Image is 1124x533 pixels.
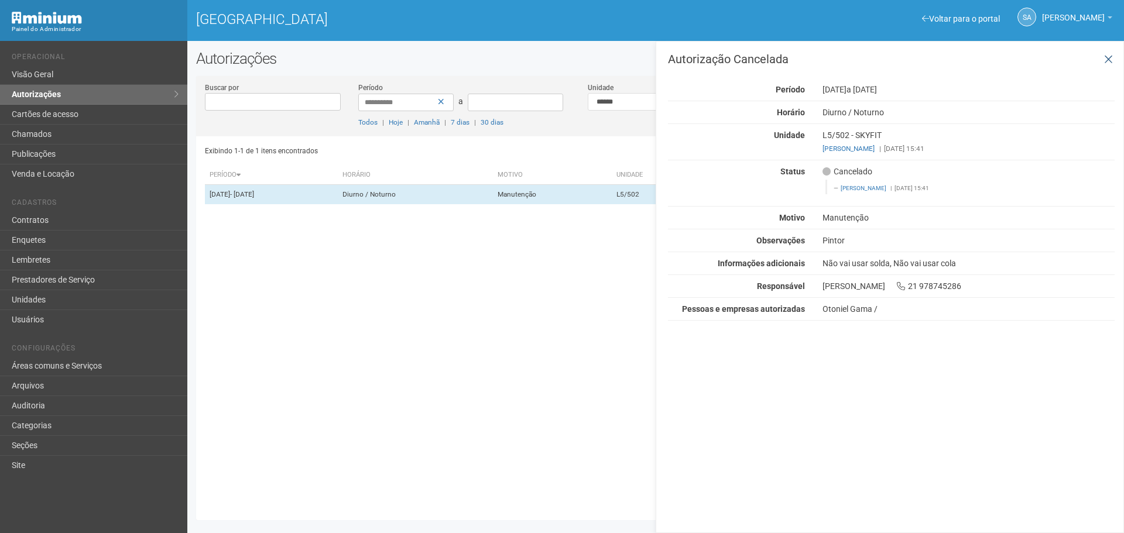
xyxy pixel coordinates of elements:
[12,53,179,65] li: Operacional
[814,107,1123,118] div: Diurno / Noturno
[682,304,805,314] strong: Pessoas e empresas autorizadas
[205,142,652,160] div: Exibindo 1-1 de 1 itens encontrados
[358,118,378,126] a: Todos
[814,235,1123,246] div: Pintor
[847,85,877,94] span: a [DATE]
[814,84,1123,95] div: [DATE]
[814,130,1123,154] div: L5/502 - SKYFIT
[814,281,1123,291] div: [PERSON_NAME] 21 978745286
[814,212,1123,223] div: Manutenção
[12,24,179,35] div: Painel do Administrador
[841,185,886,191] a: [PERSON_NAME]
[205,82,239,93] label: Buscar por
[451,118,470,126] a: 7 dias
[493,185,612,205] td: Manutenção
[823,145,875,153] a: [PERSON_NAME]
[196,12,647,27] h1: [GEOGRAPHIC_DATA]
[493,166,612,185] th: Motivo
[338,185,493,205] td: Diurno / Noturno
[474,118,476,126] span: |
[774,130,805,140] strong: Unidade
[358,82,383,93] label: Período
[414,118,440,126] a: Amanhã
[823,143,1115,154] div: [DATE] 15:41
[12,344,179,356] li: Configurações
[823,304,1115,314] div: Otoniel Gama /
[444,118,446,126] span: |
[1042,2,1105,22] span: Silvio Anjos
[890,185,892,191] span: |
[776,85,805,94] strong: Período
[780,167,805,176] strong: Status
[612,185,700,205] td: L5/502
[12,12,82,24] img: Minium
[458,97,463,106] span: a
[481,118,503,126] a: 30 dias
[612,166,700,185] th: Unidade
[879,145,881,153] span: |
[588,82,614,93] label: Unidade
[1042,15,1112,24] a: [PERSON_NAME]
[779,213,805,222] strong: Motivo
[777,108,805,117] strong: Horário
[338,166,493,185] th: Horário
[196,50,1115,67] h2: Autorizações
[407,118,409,126] span: |
[814,258,1123,269] div: Não vai usar solda, Não vai usar cola
[922,14,1000,23] a: Voltar para o portal
[12,198,179,211] li: Cadastros
[1017,8,1036,26] a: SA
[823,166,872,177] span: Cancelado
[230,190,254,198] span: - [DATE]
[756,236,805,245] strong: Observações
[205,185,338,205] td: [DATE]
[205,166,338,185] th: Período
[382,118,384,126] span: |
[718,259,805,268] strong: Informações adicionais
[668,53,1115,65] h3: Autorização Cancelada
[834,184,1108,192] footer: [DATE] 15:41
[389,118,403,126] a: Hoje
[757,281,805,291] strong: Responsável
